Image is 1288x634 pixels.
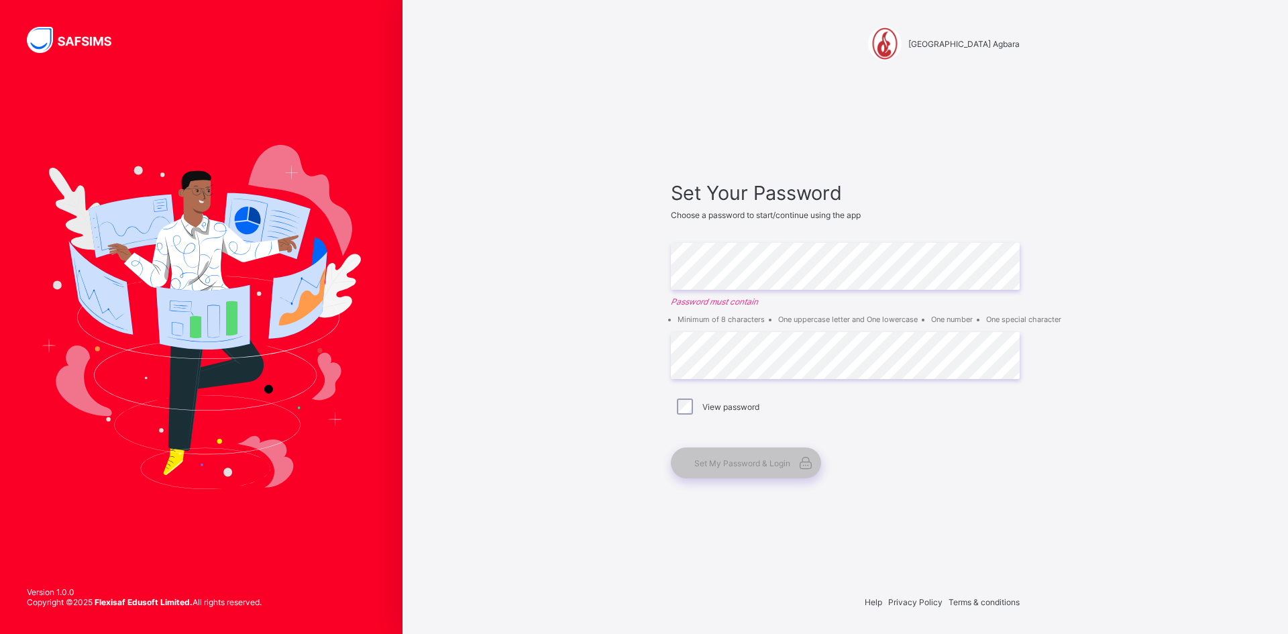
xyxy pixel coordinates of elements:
img: SAFSIMS Logo [27,27,127,53]
span: [GEOGRAPHIC_DATA] Agbara [908,39,1020,49]
img: Corona Secondary School Agbara [868,27,902,60]
li: One uppercase letter and One lowercase [778,315,918,324]
span: Set Your Password [671,181,1020,205]
span: Choose a password to start/continue using the app [671,210,861,220]
em: Password must contain [671,297,1020,307]
li: Minimum of 8 characters [678,315,765,324]
strong: Flexisaf Edusoft Limited. [95,597,193,607]
span: Set My Password & Login [694,458,790,468]
li: One special character [986,315,1061,324]
span: Help [865,597,882,607]
li: One number [931,315,973,324]
span: Privacy Policy [888,597,943,607]
span: Version 1.0.0 [27,587,262,597]
span: Copyright © 2025 All rights reserved. [27,597,262,607]
img: Hero Image [42,145,361,488]
span: Terms & conditions [949,597,1020,607]
label: View password [702,402,759,412]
